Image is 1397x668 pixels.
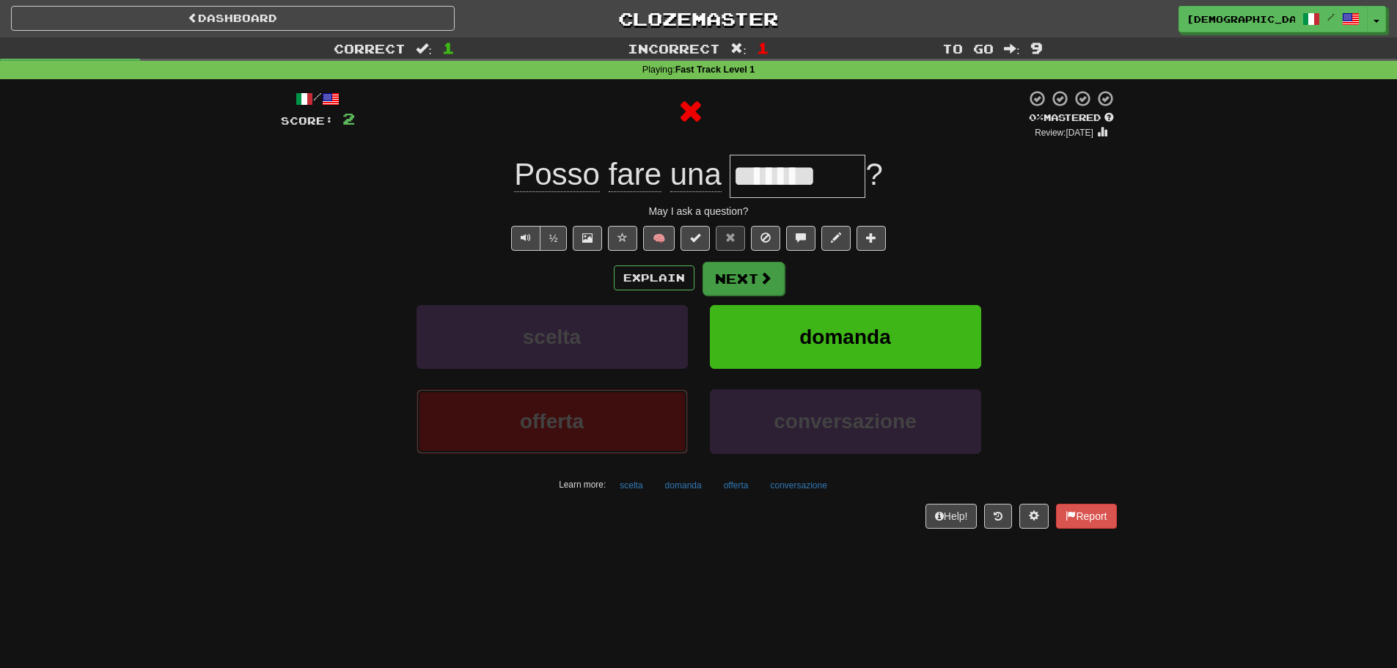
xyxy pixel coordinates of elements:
[573,226,602,251] button: Show image (alt+x)
[643,226,675,251] button: 🧠
[757,39,769,56] span: 1
[751,226,780,251] button: Ignore sentence (alt+i)
[417,305,688,369] button: scelta
[281,204,1117,219] div: May I ask a question?
[865,157,882,191] span: ?
[857,226,886,251] button: Add to collection (alt+a)
[281,114,334,127] span: Score:
[11,6,455,31] a: Dashboard
[614,265,694,290] button: Explain
[821,226,851,251] button: Edit sentence (alt+d)
[925,504,978,529] button: Help!
[703,262,785,296] button: Next
[984,504,1012,529] button: Round history (alt+y)
[710,389,981,453] button: conversazione
[514,157,600,192] span: Posso
[657,474,710,496] button: domanda
[762,474,835,496] button: conversazione
[942,41,994,56] span: To go
[716,226,745,251] button: Reset to 0% Mastered (alt+r)
[1178,6,1368,32] a: [DEMOGRAPHIC_DATA] /
[559,480,606,490] small: Learn more:
[523,326,581,348] span: scelta
[675,65,755,75] strong: Fast Track Level 1
[520,410,584,433] span: offerta
[334,41,406,56] span: Correct
[342,109,355,128] span: 2
[608,226,637,251] button: Favorite sentence (alt+f)
[786,226,815,251] button: Discuss sentence (alt+u)
[681,226,710,251] button: Set this sentence to 100% Mastered (alt+m)
[416,43,432,55] span: :
[540,226,568,251] button: ½
[1187,12,1295,26] span: [DEMOGRAPHIC_DATA]
[670,157,722,192] span: una
[609,157,661,192] span: fare
[511,226,540,251] button: Play sentence audio (ctl+space)
[730,43,747,55] span: :
[612,474,650,496] button: scelta
[628,41,720,56] span: Incorrect
[774,410,917,433] span: conversazione
[508,226,568,251] div: Text-to-speech controls
[710,305,981,369] button: domanda
[1026,111,1117,125] div: Mastered
[1030,39,1043,56] span: 9
[442,39,455,56] span: 1
[281,89,355,108] div: /
[417,389,688,453] button: offerta
[716,474,757,496] button: offerta
[799,326,890,348] span: domanda
[1004,43,1020,55] span: :
[1035,128,1093,138] small: Review: [DATE]
[1029,111,1044,123] span: 0 %
[1056,504,1116,529] button: Report
[477,6,920,32] a: Clozemaster
[1327,12,1335,22] span: /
